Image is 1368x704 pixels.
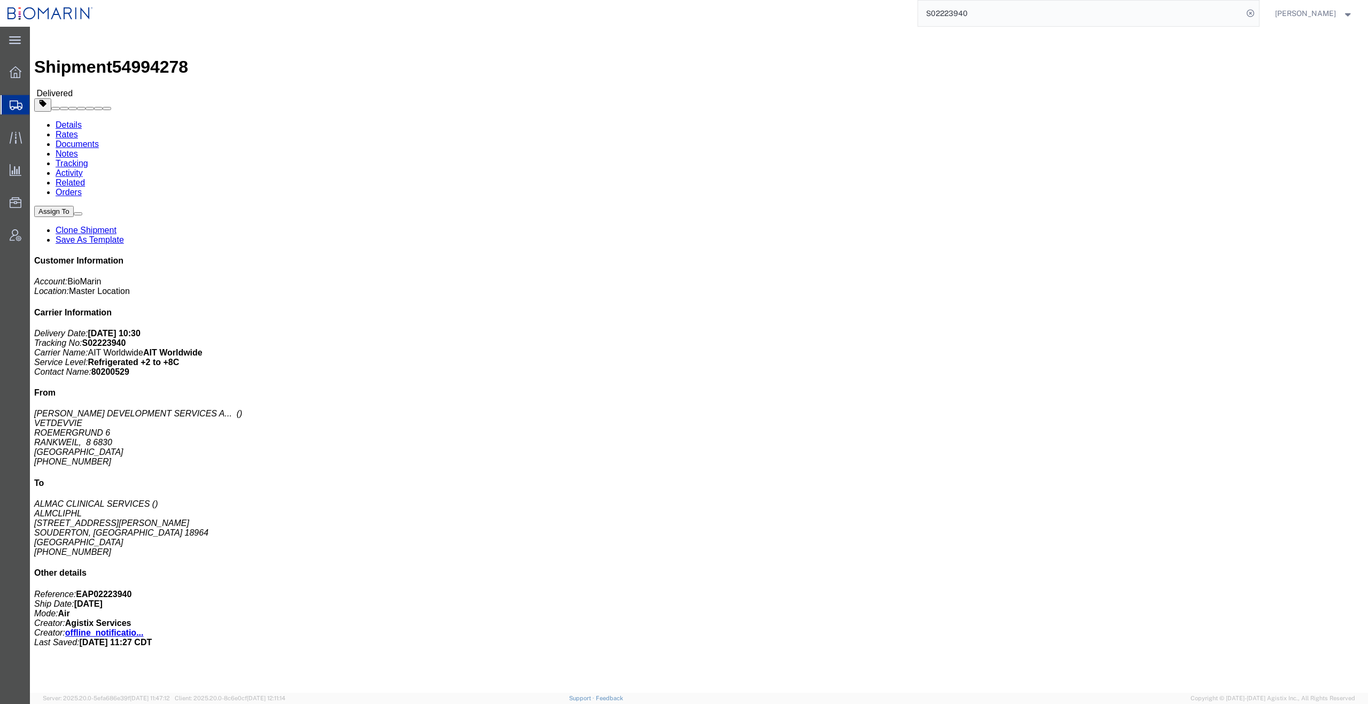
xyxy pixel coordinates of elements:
[30,27,1368,693] iframe: FS Legacy Container
[918,1,1243,26] input: Search for shipment number, reference number
[7,5,93,21] img: logo
[175,695,285,701] span: Client: 2025.20.0-8c6e0cf
[1275,7,1336,19] span: Eydie Walker
[1274,7,1354,20] button: [PERSON_NAME]
[569,695,596,701] a: Support
[43,695,170,701] span: Server: 2025.20.0-5efa686e39f
[130,695,170,701] span: [DATE] 11:47:12
[1191,694,1355,703] span: Copyright © [DATE]-[DATE] Agistix Inc., All Rights Reserved
[247,695,285,701] span: [DATE] 12:11:14
[596,695,623,701] a: Feedback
